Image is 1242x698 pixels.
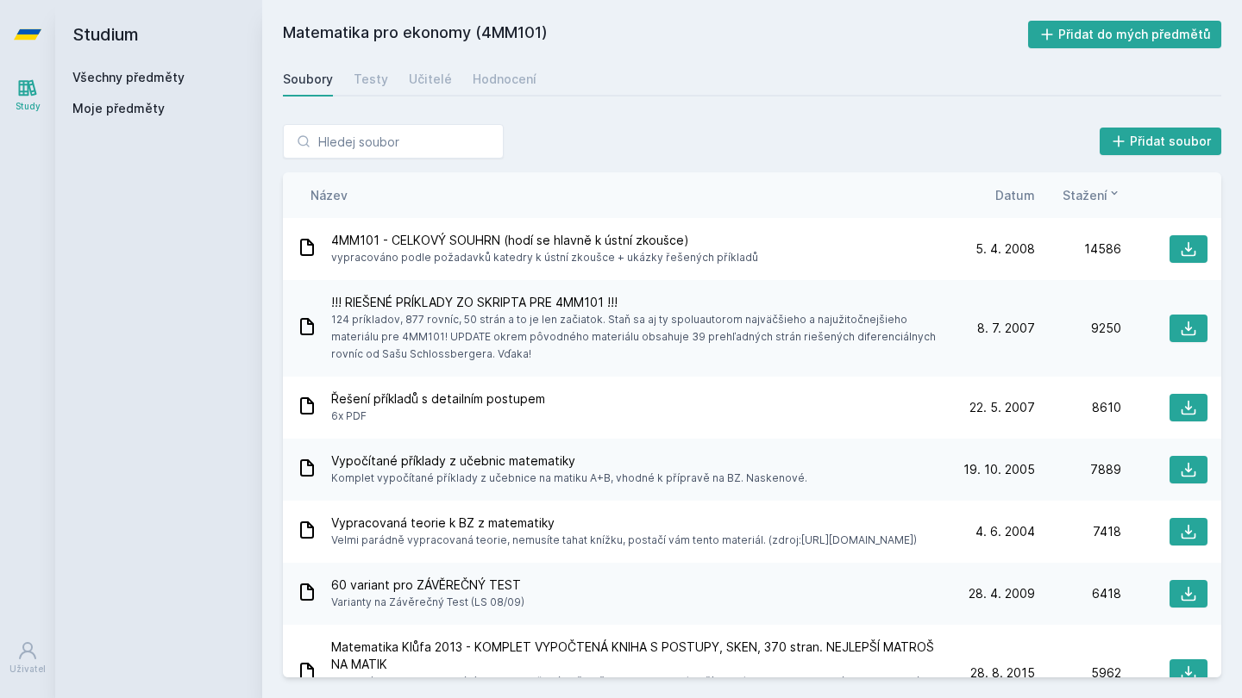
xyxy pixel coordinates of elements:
button: Stažení [1063,186,1121,204]
span: Komplet vypočítané příklady z učebnice na matiku A+B, vhodné k přípravě na BZ. Naskenové. [331,470,807,487]
button: Název [310,186,348,204]
span: Moje předměty [72,100,165,117]
span: Vypočítané příklady z učebnic matematiky [331,452,807,470]
span: 28. 4. 2009 [969,585,1035,602]
a: Hodnocení [473,62,536,97]
a: Učitelé [409,62,452,97]
div: 8610 [1035,399,1121,416]
span: Velmi parádně vypracovaná teorie, nemusíte tahat knížku, postačí vám tento materiál. (zdroj:[URL]... [331,532,917,549]
span: Stažení [1063,186,1107,204]
span: 60 variant pro ZÁVĚREČNÝ TEST [331,576,524,594]
a: Testy [354,62,388,97]
span: Vypracovaná teorie k BZ z matematiky [331,514,917,532]
span: 4MM101 - CELKOVÝ SOUHRN (hodí se hlavně k ústní zkoušce) [331,232,758,249]
span: 22. 5. 2007 [969,399,1035,416]
span: Řešení příkladů s detailním postupem [331,390,545,408]
span: 124 príkladov, 877 rovníc, 50 strán a to je len začiatok. Staň sa aj ty spoluautorom najväčšieho ... [331,311,942,363]
div: 5962 [1035,664,1121,682]
a: Všechny předměty [72,70,185,84]
a: Soubory [283,62,333,97]
span: 19. 10. 2005 [963,461,1035,478]
span: Matematika Klůfa 2013 - KOMPLET VYPOČTENÁ KNIHA S POSTUPY, SKEN, 370 stran. NEJLEPŠÍ MATROŠ NA MATIK [331,639,942,673]
a: Study [3,69,52,122]
span: 6x PDF [331,408,545,425]
button: Přidat soubor [1100,128,1222,155]
div: 7889 [1035,461,1121,478]
span: 4. 6. 2004 [975,523,1035,540]
div: 7418 [1035,523,1121,540]
span: vypracováno podle požadavků katedry k ústní zkoušce + ukázky řešených příkladů [331,249,758,266]
span: 28. 8. 2015 [970,664,1035,682]
span: 8. 7. 2007 [977,320,1035,337]
div: Hodnocení [473,71,536,88]
div: 9250 [1035,320,1121,337]
h2: Matematika pro ekonomy (4MM101) [283,21,1028,48]
div: Učitelé [409,71,452,88]
div: Soubory [283,71,333,88]
div: Uživatel [9,663,46,676]
div: 14586 [1035,240,1121,258]
span: 5. 4. 2008 [975,240,1035,258]
div: 6418 [1035,585,1121,602]
div: Testy [354,71,388,88]
span: Varianty na Závěrečný Test (LS 08/09) [331,594,524,611]
button: Přidat do mých předmětů [1028,21,1222,48]
a: Uživatel [3,632,52,684]
button: Datum [995,186,1035,204]
span: !!! RIEŠENÉ PRÍKLADY ZO SKRIPTA PRE 4MM101 !!! [331,294,942,311]
div: Study [16,100,41,113]
input: Hledej soubor [283,124,504,159]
